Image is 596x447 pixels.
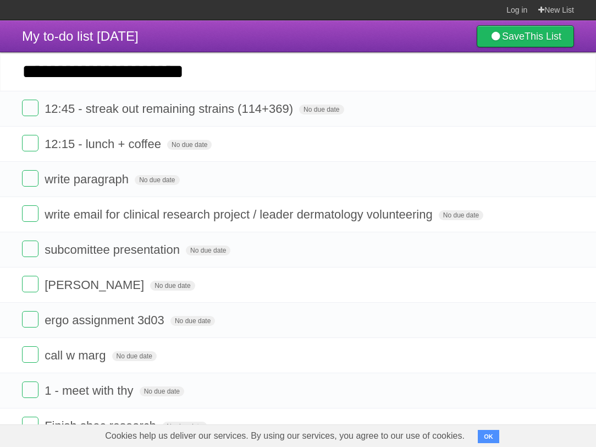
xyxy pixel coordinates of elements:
span: write email for clinical research project / leader dermatology volunteering [45,208,435,221]
label: Done [22,100,38,116]
span: 1 - meet with thy [45,384,136,397]
label: Done [22,205,38,222]
label: Done [22,381,38,398]
span: Cookies help us deliver our services. By using our services, you agree to our use of cookies. [94,425,476,447]
span: No due date [135,175,179,185]
span: No due date [167,140,212,150]
label: Done [22,311,38,328]
span: No due date [150,281,195,291]
span: Finish shec research [45,419,159,433]
span: 12:15 - lunch + coffee [45,137,164,151]
label: Done [22,135,38,151]
span: My to-do list [DATE] [22,29,139,43]
span: 12:45 - streak out remaining strains (114+369) [45,102,296,116]
span: No due date [299,105,344,115]
span: No due date [162,422,207,432]
span: No due date [140,386,184,396]
a: SaveThis List [477,25,574,47]
label: Done [22,241,38,257]
span: write paragraph [45,172,131,186]
span: No due date [439,210,483,220]
span: No due date [186,246,230,255]
span: No due date [112,351,157,361]
span: No due date [170,316,215,326]
label: Done [22,417,38,433]
label: Done [22,346,38,363]
label: Done [22,276,38,292]
span: ergo assignment 3d03 [45,313,167,327]
button: OK [478,430,499,443]
span: call w marg [45,348,108,362]
span: [PERSON_NAME] [45,278,147,292]
b: This List [525,31,561,42]
label: Done [22,170,38,187]
span: subcomittee presentation [45,243,183,257]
